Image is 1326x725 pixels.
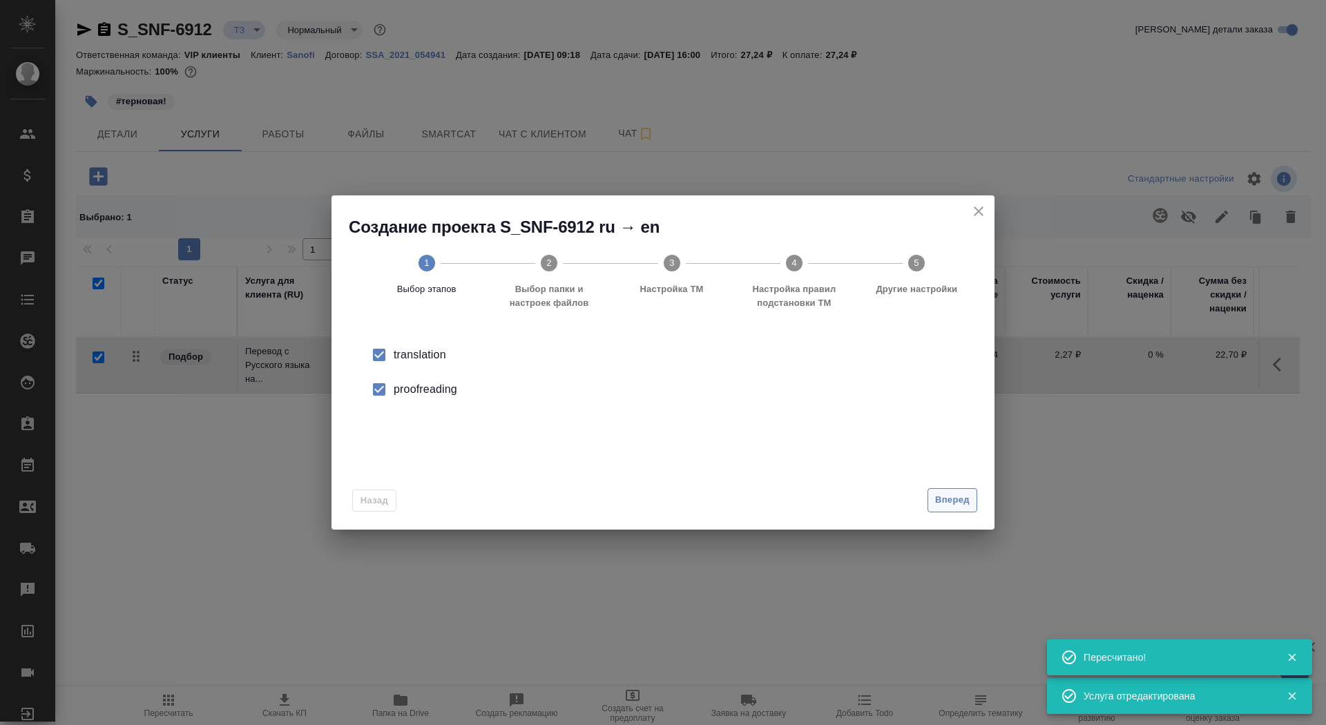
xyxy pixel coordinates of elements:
text: 3 [669,258,674,268]
div: Пересчитано! [1084,650,1266,664]
div: Услуга отредактирована [1084,689,1266,703]
h2: Создание проекта S_SNF-6912 ru → en [349,216,995,238]
div: proofreading [394,381,961,398]
text: 5 [914,258,919,268]
span: Другие настройки [861,282,972,296]
text: 4 [791,258,796,268]
button: Закрыть [1278,690,1306,702]
div: translation [394,347,961,363]
button: close [968,201,989,222]
span: Выбор этапов [371,282,482,296]
span: Настройка правил подстановки TM [738,282,849,310]
span: Настройка ТМ [616,282,727,296]
text: 1 [424,258,429,268]
span: Вперед [935,492,970,508]
button: Закрыть [1278,651,1306,664]
text: 2 [546,258,551,268]
button: Вперед [928,488,977,512]
span: Выбор папки и настроек файлов [493,282,604,310]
